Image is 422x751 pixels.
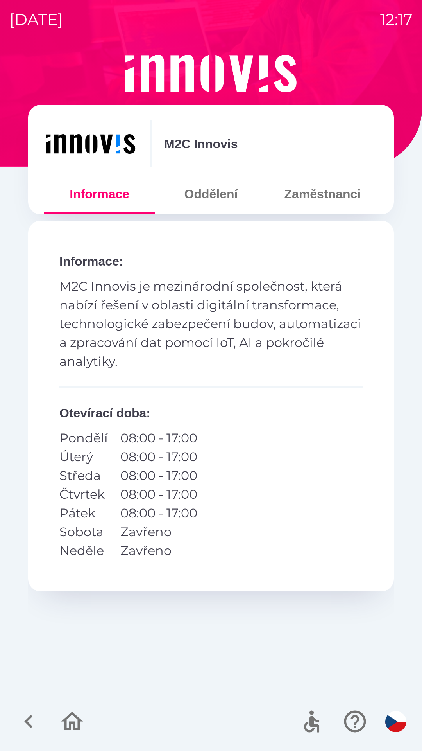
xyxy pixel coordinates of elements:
button: Oddělení [155,180,266,208]
p: [DATE] [9,8,63,31]
p: 08:00 - 17:00 [120,504,197,523]
p: Úterý [59,447,108,466]
button: Informace [44,180,155,208]
p: Informace : [59,252,363,271]
p: M2C Innovis [164,135,238,153]
button: Zaměstnanci [267,180,378,208]
img: cs flag [385,711,406,732]
p: 08:00 - 17:00 [120,447,197,466]
img: Logo [28,55,394,92]
p: Pátek [59,504,108,523]
p: 12:17 [380,8,413,31]
img: ef454dd6-c04b-4b09-86fc-253a1223f7b7.png [44,120,138,167]
p: 08:00 - 17:00 [120,429,197,447]
p: Zavřeno [120,541,197,560]
p: M2C Innovis je mezinárodní společnost, která nabízí řešení v oblasti digitální transformace, tech... [59,277,363,371]
p: 08:00 - 17:00 [120,466,197,485]
p: Středa [59,466,108,485]
p: Sobota [59,523,108,541]
p: 08:00 - 17:00 [120,485,197,504]
p: Neděle [59,541,108,560]
p: Zavřeno [120,523,197,541]
p: Pondělí [59,429,108,447]
p: Otevírací doba : [59,404,363,422]
p: Čtvrtek [59,485,108,504]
